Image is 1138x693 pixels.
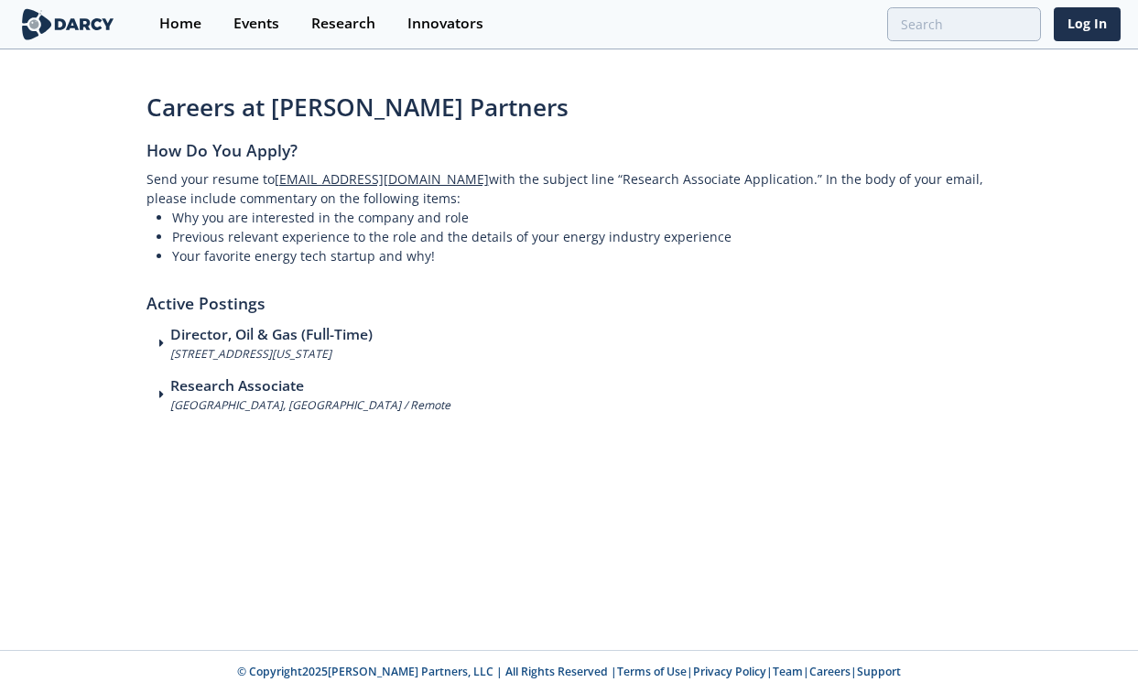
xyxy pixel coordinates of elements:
h3: Research Associate [170,375,450,397]
a: Careers [809,664,851,679]
h2: Active Postings [146,265,992,325]
li: Previous relevant experience to the role and the details of your energy industry experience [172,227,992,246]
a: [EMAIL_ADDRESS][DOMAIN_NAME] [275,170,489,188]
div: Home [159,16,201,31]
h2: How Do You Apply? [146,138,992,168]
div: Research [311,16,375,31]
a: Support [857,664,901,679]
div: Innovators [407,16,483,31]
input: Advanced Search [887,7,1041,41]
img: logo-wide.svg [18,8,118,40]
h1: Careers at [PERSON_NAME] Partners [146,90,992,125]
p: [STREET_ADDRESS][US_STATE] [170,346,373,363]
div: Events [233,16,279,31]
p: © Copyright 2025 [PERSON_NAME] Partners, LLC | All Rights Reserved | | | | | [126,664,1013,680]
li: Your favorite energy tech startup and why! [172,246,992,265]
a: Log In [1054,7,1121,41]
a: Privacy Policy [693,664,766,679]
a: Terms of Use [617,664,687,679]
h3: Director, Oil & Gas (Full-Time) [170,324,373,346]
li: Why you are interested in the company and role [172,208,992,227]
p: Send your resume to with the subject line “Research Associate Application.” In the body of your e... [146,169,992,208]
p: [GEOGRAPHIC_DATA], [GEOGRAPHIC_DATA] / Remote [170,397,450,414]
a: Team [773,664,803,679]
